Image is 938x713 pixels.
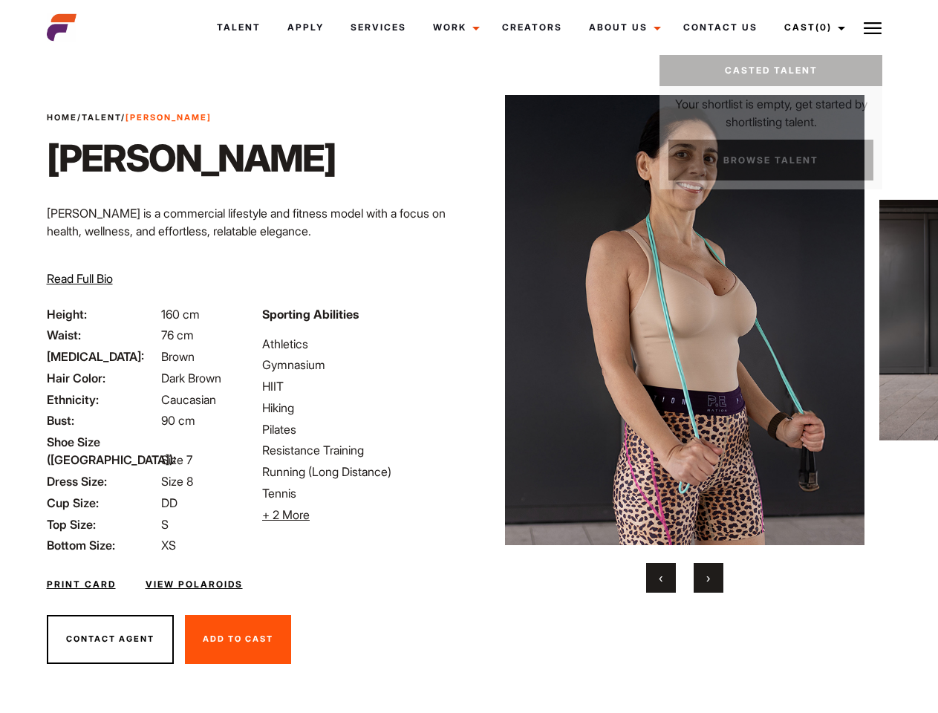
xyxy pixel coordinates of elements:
[47,204,460,240] p: [PERSON_NAME] is a commercial lifestyle and fitness model with a focus on health, wellness, and e...
[668,140,873,180] a: Browse Talent
[161,371,221,385] span: Dark Brown
[47,433,158,469] span: Shoe Size ([GEOGRAPHIC_DATA]):
[771,7,854,48] a: Cast(0)
[47,270,113,287] button: Read Full Bio
[47,369,158,387] span: Hair Color:
[47,305,158,323] span: Height:
[185,615,291,664] button: Add To Cast
[47,615,174,664] button: Contact Agent
[659,86,882,131] p: Your shortlist is empty, get started by shortlisting talent.
[262,377,460,395] li: HIIT
[262,356,460,374] li: Gymnasium
[161,517,169,532] span: S
[262,463,460,481] li: Running (Long Distance)
[161,328,194,342] span: 76 cm
[262,441,460,459] li: Resistance Training
[489,7,576,48] a: Creators
[815,22,832,33] span: (0)
[47,13,76,42] img: cropped-aefm-brand-fav-22-square.png
[126,112,212,123] strong: [PERSON_NAME]
[47,391,158,408] span: Ethnicity:
[161,538,176,553] span: XS
[262,484,460,502] li: Tennis
[864,19,882,37] img: Burger icon
[47,578,116,591] a: Print Card
[47,252,460,305] p: Through her modeling and wellness brand, HEAL, she inspires others on their wellness journeys—cha...
[161,495,177,510] span: DD
[47,326,158,344] span: Waist:
[262,335,460,353] li: Athletics
[47,411,158,429] span: Bust:
[47,136,336,180] h1: [PERSON_NAME]
[670,7,771,48] a: Contact Us
[659,55,882,86] a: Casted Talent
[47,348,158,365] span: [MEDICAL_DATA]:
[576,7,670,48] a: About Us
[47,536,158,554] span: Bottom Size:
[161,307,200,322] span: 160 cm
[82,112,121,123] a: Talent
[161,452,192,467] span: Size 7
[203,634,273,644] span: Add To Cast
[420,7,489,48] a: Work
[161,474,193,489] span: Size 8
[161,349,195,364] span: Brown
[274,7,337,48] a: Apply
[146,578,243,591] a: View Polaroids
[203,7,274,48] a: Talent
[262,420,460,438] li: Pilates
[161,413,195,428] span: 90 cm
[337,7,420,48] a: Services
[161,392,216,407] span: Caucasian
[47,494,158,512] span: Cup Size:
[262,507,310,522] span: + 2 More
[706,570,710,585] span: Next
[47,271,113,286] span: Read Full Bio
[262,399,460,417] li: Hiking
[659,570,662,585] span: Previous
[47,111,212,124] span: / /
[47,472,158,490] span: Dress Size:
[47,515,158,533] span: Top Size:
[47,112,77,123] a: Home
[262,307,359,322] strong: Sporting Abilities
